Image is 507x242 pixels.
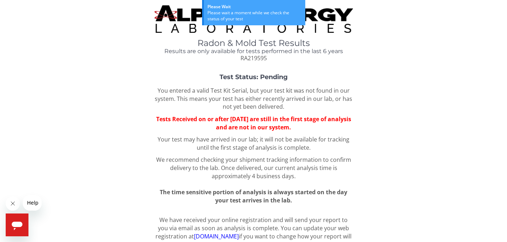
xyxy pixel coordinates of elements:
[194,232,239,240] a: [DOMAIN_NAME]
[220,73,288,81] strong: Test Status: Pending
[156,156,351,172] span: We recommend checking your shipment tracking information to confirm delivery to the lab.
[154,38,353,48] h1: Radon & Mold Test Results
[160,188,347,204] span: The time sensitive portion of analysis is always started on the day your test arrives in the lab.
[212,164,337,180] span: Once delivered, our current analysis time is approximately 4 business days.
[154,135,353,152] p: Your test may have arrived in our lab; it will not be available for tracking until the first stag...
[156,115,351,131] span: Tests Received on or after [DATE] are still in the first stage of analysis and are not in our sys...
[154,87,353,111] p: You entered a valid Test Kit Serial, but your test kit was not found in our system. This means yo...
[23,195,42,211] iframe: Message from company
[154,48,353,55] h4: Results are only available for tests performed in the last 6 years
[154,5,353,33] img: TightCrop.jpg
[6,196,20,211] iframe: Close message
[207,10,302,22] div: Please wait a moment while we check the status of your test
[6,213,28,236] iframe: Button to launch messaging window
[241,54,267,62] span: RA219595
[207,4,302,10] div: Please Wait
